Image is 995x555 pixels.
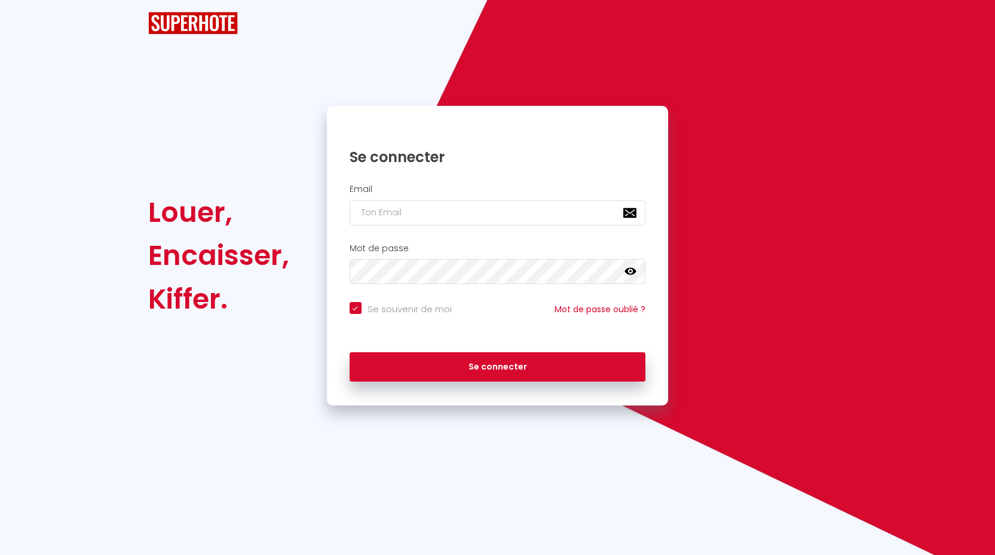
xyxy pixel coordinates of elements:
[10,5,45,41] button: Ouvrir le widget de chat LiveChat
[148,277,289,321] div: Kiffer.
[350,184,646,194] h2: Email
[350,352,646,382] button: Se connecter
[350,200,646,225] input: Ton Email
[350,148,646,166] h1: Se connecter
[148,234,289,277] div: Encaisser,
[148,191,289,234] div: Louer,
[350,243,646,254] h2: Mot de passe
[555,303,645,315] a: Mot de passe oublié ?
[148,12,238,34] img: SuperHote logo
